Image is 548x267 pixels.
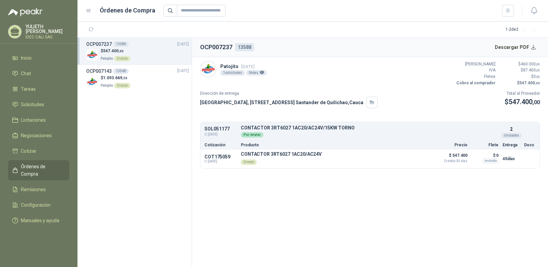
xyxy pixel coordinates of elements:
p: $ 0 [472,151,498,159]
h3: OCP007143 [86,67,112,75]
a: OCP00714313568[DATE] Company Logo$1.093.669,50PatojitoDirecto [86,67,189,89]
a: OCP00723713588[DATE] Company Logo$547.400,00PatojitoDirecto [86,40,189,62]
span: C: [DATE] [204,159,237,164]
span: ,00 [119,49,124,53]
p: IVA [455,67,495,73]
span: Chat [21,70,31,77]
a: Remisiones [8,183,69,196]
p: [GEOGRAPHIC_DATA], [STREET_ADDRESS] Santander de Quilichao , Cauca [200,99,363,106]
h3: OCP007237 [86,40,112,48]
div: Notas [246,70,267,76]
h2: OCP007237 [200,42,232,52]
span: Crédito 30 días [434,159,468,163]
p: $ 547.400 [434,151,468,163]
p: $ [505,97,540,107]
span: 460.000 [521,62,540,66]
div: Directo [114,83,130,88]
span: Remisiones [21,186,46,193]
p: Flete [472,143,498,147]
span: ,50 [122,76,127,80]
a: Órdenes de Compra [8,160,69,180]
div: 13588 [113,41,129,47]
span: ,00 [535,81,540,85]
p: CONTACTOR 3RT6027 1AC20/AC24V [241,151,322,157]
span: [DATE] [241,64,255,69]
p: Producto [241,143,430,147]
p: 2 [510,125,513,133]
span: Tareas [21,85,36,93]
p: $ [499,80,540,86]
a: Negociaciones [8,129,69,142]
span: Configuración [21,201,51,209]
img: Company Logo [86,49,98,61]
a: Solicitudes [8,98,69,111]
p: $ [499,61,540,67]
span: ,00 [536,75,540,79]
p: Precio [434,143,468,147]
span: 547.400 [519,81,540,85]
span: C: [DATE] [204,132,237,137]
div: Incluido [483,158,498,164]
div: Directo [114,56,130,61]
span: Patojito [101,57,113,60]
span: Licitaciones [21,116,46,124]
p: Cotización [204,143,237,147]
p: CONTACTOR 3RT6027 1AC20/AC24V/15KW TORNO [241,125,498,130]
span: ,00 [536,62,540,66]
div: Unidades [501,133,522,138]
div: Por enviar [241,132,263,138]
p: SOL051177 [204,126,237,131]
span: Órdenes de Compra [21,163,63,178]
a: Manuales y ayuda [8,214,69,227]
img: Logo peakr [8,8,42,16]
span: Inicio [21,54,32,62]
div: 13588 [235,43,254,51]
p: Cobro al comprador [455,80,495,86]
span: 87.400 [523,68,540,72]
a: Tareas [8,83,69,95]
span: Patojito [101,84,113,87]
p: Entrega [503,143,520,147]
p: IDEC CALI SAS [26,35,69,39]
p: 45 días [503,155,520,163]
p: [PERSON_NAME] [455,61,495,67]
a: Chat [8,67,69,80]
span: 0 [534,74,540,79]
div: 1 solicitudes [220,70,245,76]
p: Fletes [455,73,495,80]
p: $ [499,67,540,73]
button: Descargar PDF [491,40,540,54]
p: $ [499,73,540,80]
span: Manuales y ayuda [21,217,59,224]
img: Company Logo [200,61,216,77]
span: 547.400 [509,98,540,106]
a: Licitaciones [8,114,69,126]
span: [DATE] [177,68,189,74]
a: Configuración [8,199,69,211]
a: Inicio [8,52,69,64]
p: Total al Proveedor [505,90,540,97]
div: Directo [241,159,257,165]
p: Patojito [220,63,267,70]
p: Docs [524,143,536,147]
span: Cotizar [21,147,36,155]
p: YULIETH [PERSON_NAME] [26,24,69,34]
div: 13568 [113,68,129,74]
p: Dirección de entrega [200,90,378,97]
p: $ [101,75,130,81]
p: COT175059 [204,154,237,159]
h1: Órdenes de Compra [100,6,155,15]
span: ,00 [536,68,540,72]
p: $ [101,48,130,54]
span: ,00 [533,99,540,106]
a: Cotizar [8,145,69,157]
span: [DATE] [177,41,189,48]
img: Company Logo [86,76,98,88]
span: Negociaciones [21,132,52,139]
span: 547.400 [103,49,124,53]
div: 1 - 2 de 2 [506,24,540,35]
span: 1.093.669 [103,76,127,80]
span: Solicitudes [21,101,44,108]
